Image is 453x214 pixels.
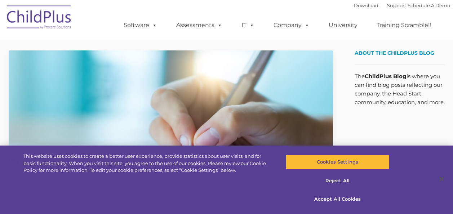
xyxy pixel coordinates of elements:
button: Reject All [285,173,390,188]
a: Software [116,18,164,32]
span: About the ChildPlus Blog [355,50,434,56]
a: Training Scramble!! [369,18,438,32]
button: Close [434,171,449,187]
a: Company [266,18,317,32]
a: Assessments [169,18,230,32]
button: Accept All Cookies [285,192,390,207]
a: Schedule A Demo [408,3,450,8]
a: Support [387,3,406,8]
a: University [321,18,365,32]
button: Cookies Settings [285,155,390,170]
strong: ChildPlus Blog [365,73,407,80]
img: ChildPlus by Procare Solutions [3,0,75,36]
a: Download [354,3,378,8]
a: IT [234,18,262,32]
p: The is where you can find blog posts reflecting our company, the Head Start community, education,... [355,72,445,107]
div: This website uses cookies to create a better user experience, provide statistics about user visit... [23,153,272,174]
font: | [354,3,450,8]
